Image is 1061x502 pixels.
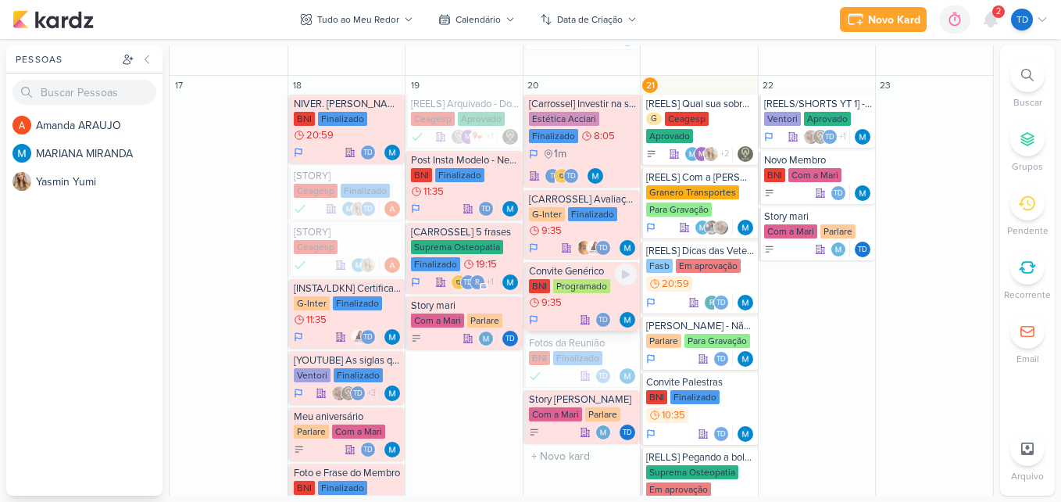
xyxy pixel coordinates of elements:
[594,131,615,142] span: 8:05
[598,245,608,253] p: Td
[351,329,380,345] div: Colaboradores: Amannda Primo, Thais de carvalho
[646,428,656,440] div: Em Andamento
[704,295,733,310] div: Colaboradores: roberta.pecora@fasb.com.br, Thais de carvalho
[646,296,656,309] div: Em Andamento
[738,220,753,235] div: Responsável: MARIANA MIRANDA
[351,257,380,273] div: Colaboradores: MARIANA MIRANDA, Yasmin Yumi
[646,203,712,217] div: Para Gravação
[384,201,400,217] img: Amanda ARAUJO
[545,168,583,184] div: Colaboradores: tatianeacciari@gmail.com, IDBOX - Agência de Design, Thais de carvalho
[294,331,303,343] div: Em Andamento
[595,368,611,384] div: Thais de carvalho
[598,373,608,381] p: Td
[351,201,366,217] img: Yasmin Yumi
[855,185,870,201] div: Responsável: MARIANA MIRANDA
[620,240,635,256] img: MARIANA MIRANDA
[695,220,710,235] img: MARIANA MIRANDA
[411,168,432,182] div: BNI
[384,201,400,217] div: Responsável: Amanda ARAUJO
[529,98,638,110] div: [Carrossel] Investir na sua saúde
[529,427,540,438] div: A Fazer
[822,129,838,145] div: Thais de carvalho
[451,274,498,290] div: Colaboradores: IDBOX - Agência de Design, Thais de carvalho, rolimaba30@gmail.com, Eduardo Rodrig...
[13,10,94,29] img: kardz.app
[360,145,380,160] div: Colaboradores: Thais de carvalho
[615,264,637,285] div: Ligar relógio
[294,467,402,479] div: Foto e Frase do Membro
[684,146,700,162] img: MARIANA MIRANDA
[1013,95,1042,109] p: Buscar
[1004,288,1051,302] p: Recorrente
[529,112,599,126] div: Estética Acciari
[831,185,850,201] div: Colaboradores: Thais de carvalho
[646,259,673,273] div: Fasb
[318,481,367,495] div: Finalizado
[646,353,656,365] div: Em Andamento
[858,246,867,254] p: Td
[855,129,870,145] img: MARIANA MIRANDA
[855,185,870,201] img: MARIANA MIRANDA
[384,385,400,401] img: MARIANA MIRANDA
[620,312,635,328] div: Responsável: MARIANA MIRANDA
[646,334,681,348] div: Parlare
[294,387,303,400] div: Em Andamento
[662,410,685,421] span: 10:35
[363,446,373,454] p: Td
[411,98,520,110] div: [REELS] Arquivado - Do caldo....
[294,368,330,382] div: Ventori
[738,220,753,235] img: MARIANA MIRANDA
[566,173,576,181] p: Td
[351,257,366,273] img: MARIANA MIRANDA
[820,224,856,238] div: Parlare
[1000,58,1055,109] li: Ctrl + F
[360,201,376,217] div: Thais de carvalho
[620,312,635,328] img: MARIANA MIRANDA
[620,240,635,256] div: Responsável: MARIANA MIRANDA
[738,426,753,442] div: Responsável: MARIANA MIRANDA
[294,354,402,367] div: [YOUTUBE] As siglas que todo empreendedor precisa conhecer
[529,368,541,384] div: Finalizado
[698,151,705,159] p: m
[529,207,565,221] div: G-Inter
[384,145,400,160] img: MARIANA MIRANDA
[363,149,373,157] p: Td
[684,146,733,162] div: Colaboradores: MARIANA MIRANDA, mlegnaioli@gmail.com, Yasmin Yumi, ow se liga, Thais de carvalho
[803,129,819,145] img: Sarah Violante
[407,77,423,93] div: 19
[840,7,927,32] button: Novo Kard
[529,242,538,254] div: Em Andamento
[595,368,615,384] div: Colaboradores: Thais de carvalho
[290,77,305,93] div: 18
[855,242,870,257] div: Thais de carvalho
[577,240,592,256] img: Leandro Guedes
[595,312,611,328] div: Thais de carvalho
[541,225,562,236] span: 9:35
[333,296,382,310] div: Finalizado
[646,376,755,389] div: Convite Palestras
[684,334,750,348] div: Para Gravação
[481,206,491,213] p: Td
[764,224,817,238] div: Com a Mari
[804,112,851,126] div: Aprovado
[709,299,714,307] p: r
[563,168,579,184] div: Thais de carvalho
[525,77,541,93] div: 20
[646,221,656,234] div: Em Andamento
[294,226,402,238] div: [STORY]
[713,295,729,310] div: Thais de carvalho
[716,299,726,307] p: Td
[460,274,476,290] div: Thais de carvalho
[360,442,380,457] div: Colaboradores: Thais de carvalho
[294,257,306,273] div: Done
[646,245,755,257] div: [REELS] Dicas das Veteranas - Notas Complementares
[411,257,460,271] div: Finalizado
[502,274,518,290] div: Responsável: MARIANA MIRANDA
[411,112,455,126] div: Ceagesp
[695,220,733,235] div: Colaboradores: MARIANA MIRANDA, Everton Granero, Sarah Violante
[1016,352,1039,366] p: Email
[620,368,635,384] img: MARIANA MIRANDA
[713,351,729,367] div: Thais de carvalho
[294,98,402,110] div: NIVER. Mariana
[577,240,615,256] div: Colaboradores: Leandro Guedes, Amannda Primo, Thais de carvalho
[331,385,347,401] img: Sarah Violante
